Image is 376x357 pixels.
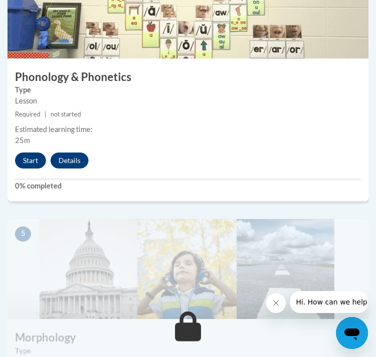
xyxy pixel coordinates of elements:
[15,136,30,144] span: 25m
[7,330,368,345] h3: Morphology
[15,152,46,168] button: Start
[15,180,361,191] label: 0% completed
[15,84,361,95] label: Type
[15,345,361,356] label: Type
[6,7,81,15] span: Hi. How can we help?
[15,95,361,106] div: Lesson
[50,110,81,118] span: not started
[336,317,368,349] iframe: Button to launch messaging window
[266,293,286,313] iframe: Close message
[50,152,88,168] button: Details
[7,219,368,319] img: Course Image
[15,124,361,135] div: Estimated learning time:
[7,69,368,85] h3: Phonology & Phonetics
[15,110,40,118] span: Required
[15,226,31,241] span: 5
[44,110,46,118] span: |
[290,291,368,313] iframe: Message from company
